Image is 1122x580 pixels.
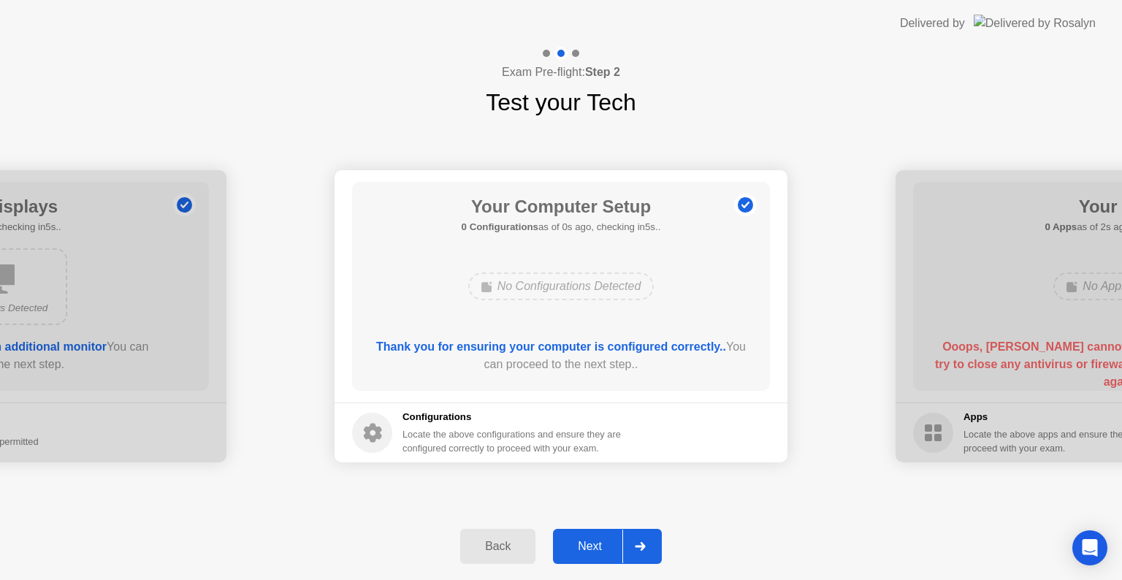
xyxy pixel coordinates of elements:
div: You can proceed to the next step.. [373,338,749,373]
h4: Exam Pre-flight: [502,64,620,81]
div: Locate the above configurations and ensure they are configured correctly to proceed with your exam. [402,427,624,455]
div: Next [557,540,622,553]
h1: Test your Tech [486,85,636,120]
b: Step 2 [585,66,620,78]
div: No Configurations Detected [468,272,654,300]
div: Back [465,540,531,553]
b: 0 Configurations [462,221,538,232]
h5: Configurations [402,410,624,424]
button: Back [460,529,535,564]
b: Thank you for ensuring your computer is configured correctly.. [376,340,726,353]
div: Open Intercom Messenger [1072,530,1107,565]
div: Delivered by [900,15,965,32]
img: Delivered by Rosalyn [974,15,1096,31]
button: Next [553,529,662,564]
h5: as of 0s ago, checking in5s.. [462,220,661,234]
h1: Your Computer Setup [462,194,661,220]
